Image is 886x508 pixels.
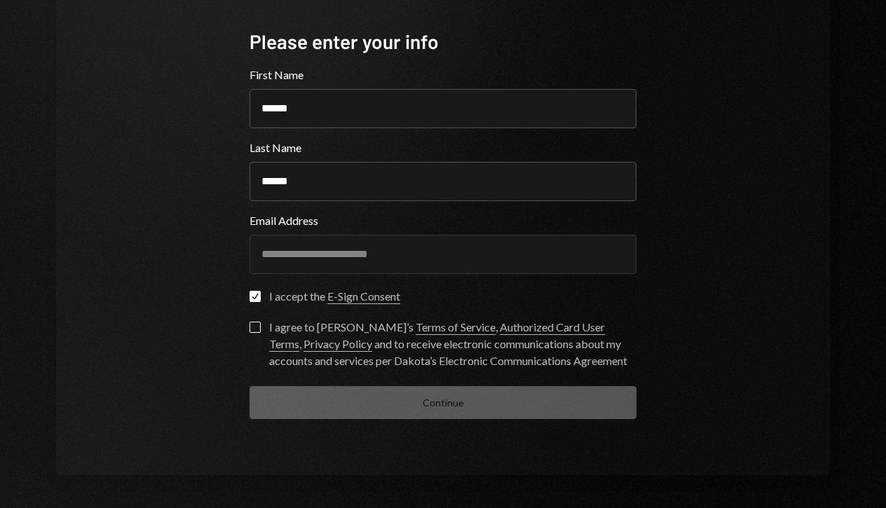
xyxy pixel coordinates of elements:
div: Please enter your info [250,28,636,55]
div: I accept the [269,288,400,305]
label: Email Address [250,212,636,229]
button: I accept the E-Sign Consent [250,291,261,302]
label: Last Name [250,139,636,156]
button: I agree to [PERSON_NAME]’s Terms of Service, Authorized Card User Terms, Privacy Policy and to re... [250,322,261,333]
a: E-Sign Consent [327,289,400,304]
a: Privacy Policy [304,337,372,352]
a: Terms of Service [416,320,496,335]
div: I agree to [PERSON_NAME]’s , , and to receive electronic communications about my accounts and ser... [269,319,636,369]
a: Authorized Card User Terms [269,320,605,352]
label: First Name [250,67,636,83]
